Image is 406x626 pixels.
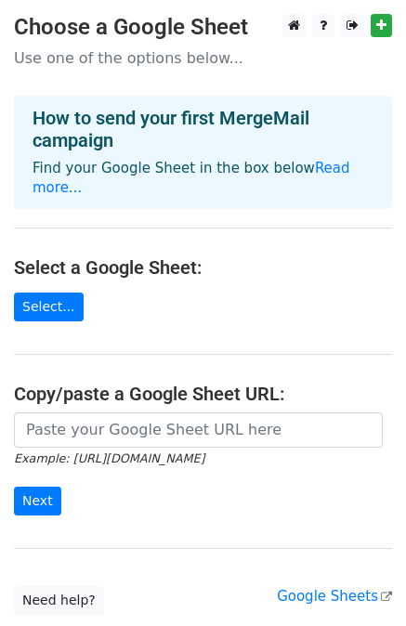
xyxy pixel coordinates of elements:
[14,451,204,465] small: Example: [URL][DOMAIN_NAME]
[14,256,392,279] h4: Select a Google Sheet:
[277,588,392,605] a: Google Sheets
[14,487,61,515] input: Next
[33,107,373,151] h4: How to send your first MergeMail campaign
[14,383,392,405] h4: Copy/paste a Google Sheet URL:
[14,14,392,41] h3: Choose a Google Sheet
[14,48,392,68] p: Use one of the options below...
[33,160,350,196] a: Read more...
[14,586,104,615] a: Need help?
[14,412,383,448] input: Paste your Google Sheet URL here
[33,159,373,198] p: Find your Google Sheet in the box below
[14,293,84,321] a: Select...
